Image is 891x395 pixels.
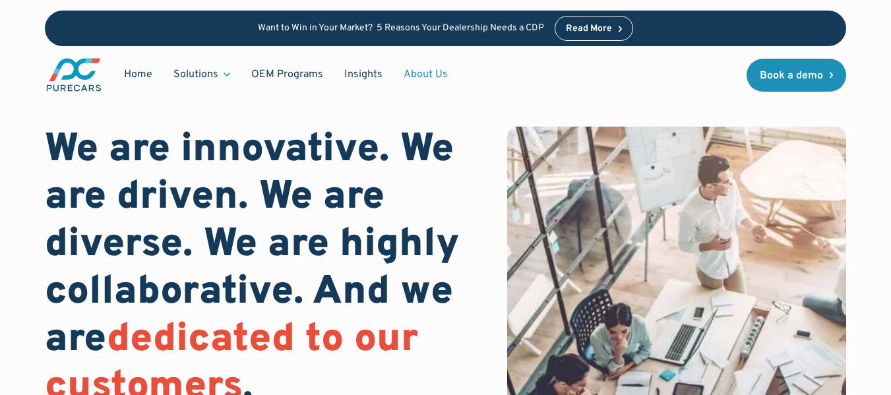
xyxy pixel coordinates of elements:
div: Solutions [163,62,241,87]
a: Book a demo [747,59,847,92]
a: Read More [555,16,634,41]
div: Read More [566,24,612,34]
div: Book a demo [760,71,823,81]
a: About Us [393,62,458,87]
a: main [45,57,103,93]
p: Want to Win in Your Market? 5 Reasons Your Dealership Needs a CDP [258,23,544,34]
a: Insights [334,62,393,87]
a: OEM Programs [241,62,334,87]
img: purecars logo [45,57,103,93]
a: Home [113,62,163,87]
div: Solutions [173,67,218,82]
